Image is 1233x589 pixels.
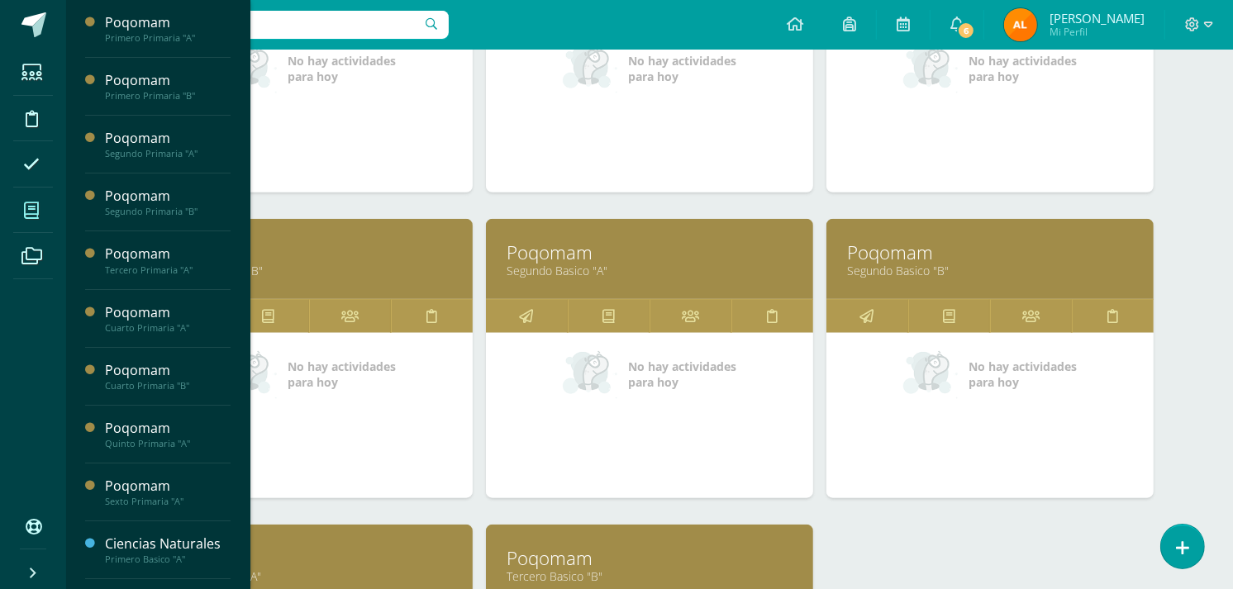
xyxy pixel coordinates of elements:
[105,380,231,392] div: Cuarto Primaria "B"
[105,187,231,206] div: Poqomam
[105,71,231,102] a: PoqomamPrimero Primaria "B"
[105,477,231,496] div: Poqomam
[166,568,452,584] a: Tercero Basico "A"
[105,245,231,275] a: PoqomamTercero Primaria "A"
[105,419,231,438] div: Poqomam
[903,349,958,399] img: no_activities_small.png
[166,263,452,278] a: Primero Basico "B"
[288,53,397,84] span: No hay actividades para hoy
[1004,8,1037,41] img: 7c522403d9ccf42216f7c099d830469e.png
[507,545,793,571] a: Poqomam
[847,240,1133,265] a: Poqomam
[969,359,1078,390] span: No hay actividades para hoy
[563,349,617,399] img: no_activities_small.png
[507,240,793,265] a: Poqomam
[105,303,231,334] a: PoqomamCuarto Primaria "A"
[105,553,231,565] div: Primero Basico "A"
[105,206,231,217] div: Segundo Primaria "B"
[1050,25,1145,39] span: Mi Perfil
[105,148,231,159] div: Segundo Primaria "A"
[105,187,231,217] a: PoqomamSegundo Primaria "B"
[1050,10,1145,26] span: [PERSON_NAME]
[969,53,1078,84] span: No hay actividades para hoy
[105,13,231,44] a: PoqomamPrimero Primaria "A"
[507,263,793,278] a: Segundo Basico "A"
[105,496,231,507] div: Sexto Primaria "A"
[957,21,975,40] span: 6
[105,477,231,507] a: PoqomamSexto Primaria "A"
[105,534,231,553] div: Ciencias Naturales
[105,129,231,159] a: PoqomamSegundo Primaria "A"
[105,361,231,380] div: Poqomam
[105,129,231,148] div: Poqomam
[629,53,737,84] span: No hay actividades para hoy
[903,44,958,93] img: no_activities_small.png
[105,71,231,90] div: Poqomam
[629,359,737,390] span: No hay actividades para hoy
[105,438,231,449] div: Quinto Primaria "A"
[105,419,231,449] a: PoqomamQuinto Primaria "A"
[105,90,231,102] div: Primero Primaria "B"
[77,11,449,39] input: Busca un usuario...
[847,263,1133,278] a: Segundo Basico "B"
[507,568,793,584] a: Tercero Basico "B"
[105,245,231,264] div: Poqomam
[166,240,452,265] a: Poqomam
[105,303,231,322] div: Poqomam
[166,545,452,571] a: Poqomam
[105,13,231,32] div: Poqomam
[105,322,231,334] div: Cuarto Primaria "A"
[288,359,397,390] span: No hay actividades para hoy
[105,264,231,276] div: Tercero Primaria "A"
[105,361,231,392] a: PoqomamCuarto Primaria "B"
[105,534,231,565] a: Ciencias NaturalesPrimero Basico "A"
[563,44,617,93] img: no_activities_small.png
[105,32,231,44] div: Primero Primaria "A"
